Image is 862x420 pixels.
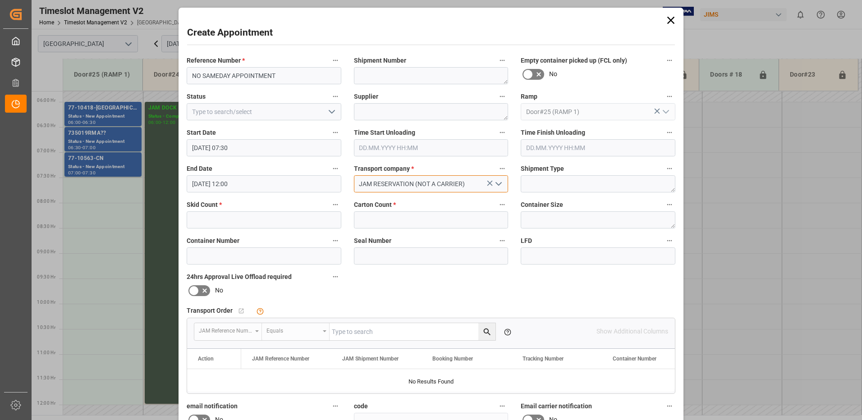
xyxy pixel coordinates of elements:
span: code [354,402,368,411]
span: email notification [187,402,238,411]
button: Transport company * [496,163,508,174]
button: open menu [658,105,672,119]
button: open menu [491,177,505,191]
input: DD.MM.YYYY HH:MM [521,139,675,156]
button: Supplier [496,91,508,102]
button: Shipment Type [664,163,675,174]
span: Container Number [187,236,239,246]
span: Container Number [613,356,656,362]
button: Time Start Unloading [496,127,508,138]
span: Container Size [521,200,563,210]
span: Email carrier notification [521,402,592,411]
button: open menu [262,323,330,340]
span: JAM Shipment Number [342,356,399,362]
span: Start Date [187,128,216,137]
input: Type to search/select [521,103,675,120]
input: Type to search/select [187,103,341,120]
button: Email carrier notification [664,400,675,412]
span: Shipment Type [521,164,564,173]
input: DD.MM.YYYY HH:MM [354,139,509,156]
button: Ramp [664,91,675,102]
span: No [215,286,223,295]
button: Shipment Number [496,55,508,66]
button: Reference Number * [330,55,341,66]
button: Seal Number [496,235,508,247]
span: Time Finish Unloading [521,128,585,137]
button: LFD [664,235,675,247]
span: LFD [521,236,532,246]
button: Container Number [330,235,341,247]
button: Carton Count * [496,199,508,210]
span: Reference Number [187,56,245,65]
div: Equals [266,324,320,335]
span: 24hrs Approval Live Offload required [187,272,292,282]
span: Carton Count [354,200,396,210]
button: open menu [324,105,338,119]
span: Status [187,92,206,101]
span: Ramp [521,92,537,101]
button: code [496,400,508,412]
button: End Date [330,163,341,174]
span: Transport Order [187,306,233,315]
span: Transport company [354,164,414,173]
span: JAM Reference Number [252,356,309,362]
button: Container Size [664,199,675,210]
span: Seal Number [354,236,391,246]
button: search button [478,323,495,340]
span: Booking Number [432,356,473,362]
span: Skid Count [187,200,222,210]
button: Start Date [330,127,341,138]
button: email notification [330,400,341,412]
span: Supplier [354,92,378,101]
span: Time Start Unloading [354,128,415,137]
span: Tracking Number [523,356,564,362]
button: Status [330,91,341,102]
button: 24hrs Approval Live Offload required [330,271,341,283]
span: Shipment Number [354,56,406,65]
h2: Create Appointment [187,26,273,40]
span: End Date [187,164,212,173]
button: Empty container picked up (FCL only) [664,55,675,66]
span: No [549,69,557,79]
input: Type to search [330,323,495,340]
input: DD.MM.YYYY HH:MM [187,139,341,156]
div: Action [198,356,214,362]
div: JAM Reference Number [199,324,252,335]
button: Skid Count * [330,199,341,210]
input: DD.MM.YYYY HH:MM [187,175,341,192]
button: Time Finish Unloading [664,127,675,138]
span: Empty container picked up (FCL only) [521,56,627,65]
button: open menu [194,323,262,340]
